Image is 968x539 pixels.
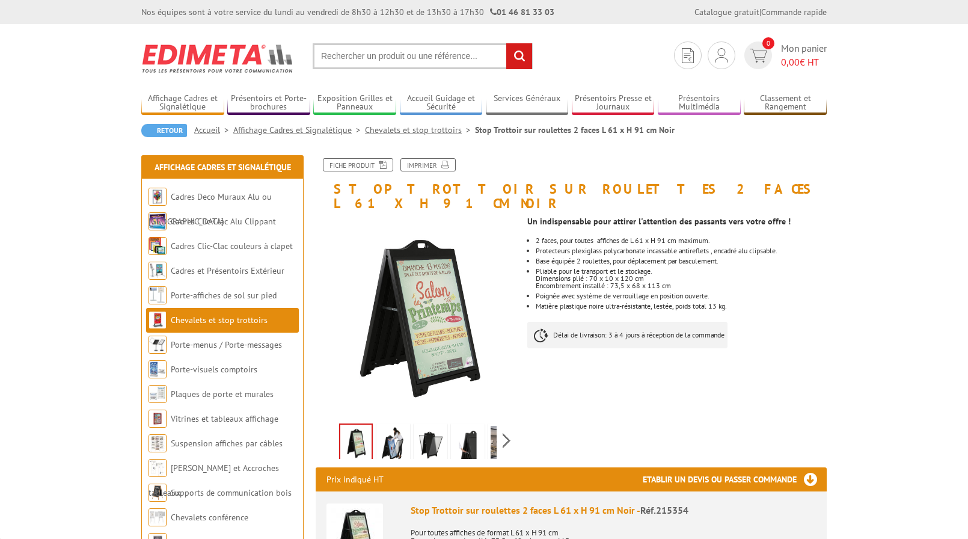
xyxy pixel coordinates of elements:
[536,303,827,310] li: Matière plastique noire ultra-résistante, lestée, poids total 13 kg.
[171,265,284,276] a: Cadres et Présentoirs Extérieur
[400,158,456,171] a: Imprimer
[643,467,827,491] h3: Etablir un devis ou passer commande
[536,247,827,254] li: Protecteurs plexiglass polycarbonate incassable antireflets , encadré alu clipsable.
[379,426,408,463] img: stop_trottoir_roulettes_etanche_2_faces_noir_215354_3bis.jpg
[411,504,816,517] div: Stop Trottoir sur roulettes 2 faces L 61 x H 91 cm Noir -
[536,292,827,300] li: Poignée avec système de verrouillage en position ouverte.
[323,158,393,171] a: Fiche produit
[781,56,800,68] span: 0,00
[149,191,272,227] a: Cadres Deco Muraux Alu ou [GEOGRAPHIC_DATA]
[475,124,675,136] li: Stop Trottoir sur roulettes 2 faces L 61 x H 91 cm Noir
[694,6,827,18] div: |
[416,426,445,463] img: stop_trottoir_roulettes_etanche_2_faces_noir_215354_2.jpg
[640,504,688,516] span: Réf.215354
[781,55,827,69] span: € HT
[171,438,283,449] a: Suspension affiches par câbles
[715,48,728,63] img: devis rapide
[171,389,274,399] a: Plaques de porte et murales
[527,322,728,348] p: Délai de livraison: 3 à 4 jours à réception de la commande
[233,125,365,135] a: Affichage Cadres et Signalétique
[536,237,827,244] li: 2 faces, pour toutes affiches de L 61 x H 91 cm maximum.
[658,93,741,113] a: Présentoirs Multimédia
[506,43,532,69] input: rechercher
[227,93,310,113] a: Présentoirs et Porte-brochures
[149,434,167,452] img: Suspension affiches par câbles
[171,512,248,523] a: Chevalets conférence
[536,275,827,289] p: Dimensions plié : 70 x 10 x 120 cm Encombrement installé : 73,5 x 68 x 113 cm
[149,237,167,255] img: Cadres Clic-Clac couleurs à clapet
[453,426,482,463] img: stop_trottoir_roulettes_etanche_2_faces_noir_215354_4.jpg
[501,431,512,451] span: Next
[490,7,554,17] strong: 01 46 81 33 03
[171,364,257,375] a: Porte-visuels comptoirs
[171,216,276,227] a: Cadres Clic-Clac Alu Clippant
[141,93,224,113] a: Affichage Cadres et Signalétique
[762,37,774,49] span: 0
[171,290,277,301] a: Porte-affiches de sol sur pied
[155,162,291,173] a: Affichage Cadres et Signalétique
[313,43,533,69] input: Rechercher un produit ou une référence...
[149,410,167,428] img: Vitrines et tableaux affichage
[141,36,295,81] img: Edimeta
[141,6,554,18] div: Nos équipes sont à votre service du lundi au vendredi de 8h30 à 12h30 et de 13h30 à 17h30
[694,7,759,17] a: Catalogue gratuit
[744,93,827,113] a: Classement et Rangement
[536,257,827,265] li: Base équipée 2 roulettes, pour déplacement par basculement.
[149,188,167,206] img: Cadres Deco Muraux Alu ou Bois
[171,413,278,424] a: Vitrines et tableaux affichage
[171,339,282,350] a: Porte-menus / Porte-messages
[149,459,167,477] img: Cimaises et Accroches tableaux
[171,241,293,251] a: Cadres Clic-Clac couleurs à clapet
[307,158,836,211] h1: Stop Trottoir sur roulettes 2 faces L 61 x H 91 cm Noir
[149,360,167,378] img: Porte-visuels comptoirs
[486,93,569,113] a: Services Généraux
[741,42,827,69] a: devis rapide 0 Mon panier 0,00€ HT
[365,125,475,135] a: Chevalets et stop trottoirs
[194,125,233,135] a: Accueil
[149,286,167,304] img: Porte-affiches de sol sur pied
[761,7,827,17] a: Commande rapide
[400,93,483,113] a: Accueil Guidage et Sécurité
[149,262,167,280] img: Cadres et Présentoirs Extérieur
[149,336,167,354] img: Porte-menus / Porte-messages
[149,508,167,526] img: Chevalets conférence
[149,463,279,498] a: [PERSON_NAME] et Accroches tableaux
[316,217,518,419] img: stop_trottoir_roulettes_etanche_2_faces_noir_215354_1bis.jpg
[682,48,694,63] img: devis rapide
[171,315,268,325] a: Chevalets et stop trottoirs
[781,42,827,69] span: Mon panier
[313,93,396,113] a: Exposition Grilles et Panneaux
[491,426,519,463] img: stop_trottoir_roulettes_etanche_2_faces_noir_215354_0bis1.jpg
[149,385,167,403] img: Plaques de porte et murales
[572,93,655,113] a: Présentoirs Presse et Journaux
[536,268,827,275] p: Pliable pour le transport et le stockage.
[141,124,187,137] a: Retour
[326,467,384,491] p: Prix indiqué HT
[340,425,372,462] img: stop_trottoir_roulettes_etanche_2_faces_noir_215354_1bis.jpg
[171,487,292,498] a: Supports de communication bois
[149,311,167,329] img: Chevalets et stop trottoirs
[527,216,791,227] strong: Un indispensable pour attirer l'attention des passants vers votre offre !
[750,49,767,63] img: devis rapide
